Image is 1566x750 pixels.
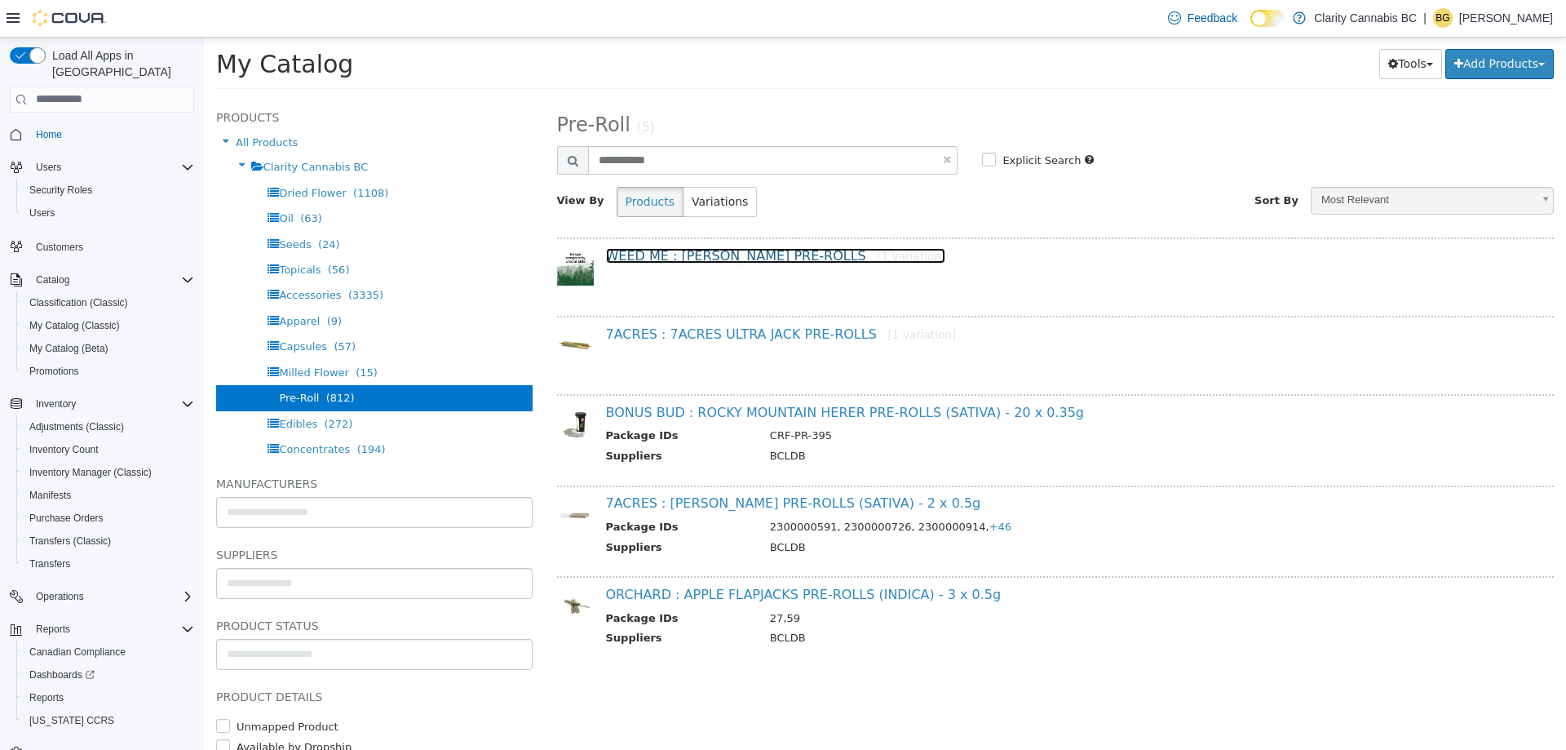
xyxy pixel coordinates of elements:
a: 7ACRES : [PERSON_NAME] PRE-ROLLS (SATIVA) - 2 x 0.5g [402,458,777,473]
span: +46 [785,483,807,495]
button: My Catalog (Classic) [16,314,201,337]
button: Canadian Compliance [16,641,201,663]
span: Customers [36,241,83,254]
a: Reports [23,688,70,708]
td: BCLDB [554,502,1314,522]
td: 27,59 [554,573,1314,593]
span: Oil [75,175,89,187]
a: Promotions [23,362,86,381]
span: Reports [29,691,64,704]
span: Inventory Manager (Classic) [29,466,152,479]
span: Classification (Classic) [29,296,128,309]
span: Feedback [1188,10,1237,26]
span: Catalog [36,273,69,286]
span: [US_STATE] CCRS [29,714,114,727]
span: Manifests [29,489,71,502]
img: 150 [353,550,390,582]
span: (15) [152,329,174,341]
span: Manifests [23,486,194,505]
a: Home [29,125,69,144]
span: (1108) [149,149,184,162]
a: Inventory Manager (Classic) [23,463,158,482]
span: My Catalog (Classic) [23,316,194,335]
span: Promotions [23,362,194,381]
span: (812) [122,354,151,366]
th: Package IDs [402,482,554,502]
button: Reports [16,686,201,709]
button: Security Roles [16,179,201,202]
a: Customers [29,237,90,257]
button: Catalog [29,270,76,290]
img: 150 [353,368,390,404]
span: Home [29,124,194,144]
button: Tools [1175,11,1238,42]
button: Reports [3,618,201,641]
span: (63) [96,175,118,187]
span: (3335) [144,251,179,264]
span: Operations [36,590,84,603]
small: (5) [433,82,451,97]
span: (56) [124,226,146,238]
a: Feedback [1161,2,1244,34]
th: Suppliers [402,592,554,613]
span: Transfers [29,557,70,570]
h5: Suppliers [12,508,329,527]
a: ORCHARD : APPLE FLAPJACKS PRE-ROLLS (INDICA) - 3 x 0.5g [402,549,798,565]
p: Clarity Cannabis BC [1314,8,1417,28]
button: Reports [29,619,77,639]
th: Package IDs [402,573,554,593]
input: Dark Mode [1250,10,1285,27]
span: Dashboards [29,668,95,681]
label: Unmapped Product [29,681,135,698]
span: Clarity Cannabis BC [60,123,165,135]
p: | [1423,8,1427,28]
span: View By [353,157,400,169]
a: Dashboards [16,663,201,686]
button: Classification (Classic) [16,291,201,314]
img: Cova [33,10,106,26]
span: Catalog [29,270,194,290]
td: BCLDB [554,411,1314,431]
a: Adjustments (Classic) [23,417,130,437]
button: Inventory Count [16,438,201,461]
span: Adjustments (Classic) [29,420,124,433]
span: Reports [36,623,70,636]
label: Available by Dropship [29,702,148,718]
a: Transfers [23,554,77,574]
span: Transfers [23,554,194,574]
span: Load All Apps in [GEOGRAPHIC_DATA] [46,47,194,80]
button: Promotions [16,360,201,383]
span: Dried Flower [75,149,142,162]
a: Canadian Compliance [23,642,132,662]
h5: Product Details [12,650,329,669]
p: [PERSON_NAME] [1459,8,1553,28]
span: Transfers (Classic) [29,535,111,548]
span: All Products [32,99,94,111]
img: 150 [353,459,390,496]
h5: Manufacturers [12,437,329,456]
button: Inventory [3,393,201,415]
span: Pre-Roll [75,354,115,366]
span: Most Relevant [1108,150,1328,175]
button: Customers [3,234,201,258]
span: Users [29,158,194,177]
button: Manifests [16,484,201,507]
a: WEED ME : [PERSON_NAME] PRE-ROLLS[1 variation] [402,211,742,226]
a: Manifests [23,486,77,505]
span: Inventory Manager (Classic) [23,463,194,482]
a: Inventory Count [23,440,105,459]
button: Home [3,122,201,146]
div: Bailey Garrison [1433,8,1453,28]
span: Accessories [75,251,137,264]
span: Classification (Classic) [23,293,194,313]
span: Canadian Compliance [29,646,126,659]
span: Canadian Compliance [23,642,194,662]
span: Washington CCRS [23,711,194,730]
span: (24) [114,201,136,213]
span: Concentrates [75,406,146,418]
span: Purchase Orders [29,512,104,525]
button: Adjustments (Classic) [16,415,201,438]
span: Reports [29,619,194,639]
span: Customers [29,236,194,256]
